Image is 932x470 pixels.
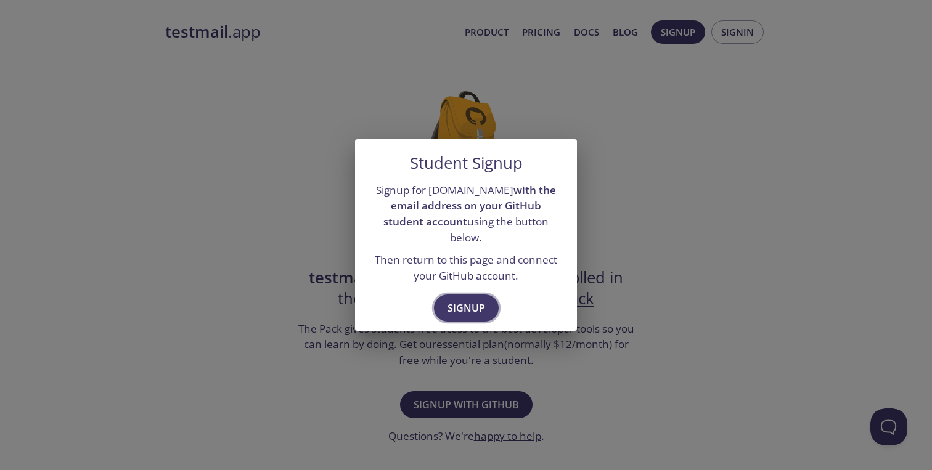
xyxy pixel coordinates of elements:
[410,154,523,172] h5: Student Signup
[448,299,485,317] span: Signup
[370,252,562,283] p: Then return to this page and connect your GitHub account.
[370,182,562,246] p: Signup for [DOMAIN_NAME] using the button below.
[434,294,499,322] button: Signup
[383,183,556,229] strong: with the email address on your GitHub student account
